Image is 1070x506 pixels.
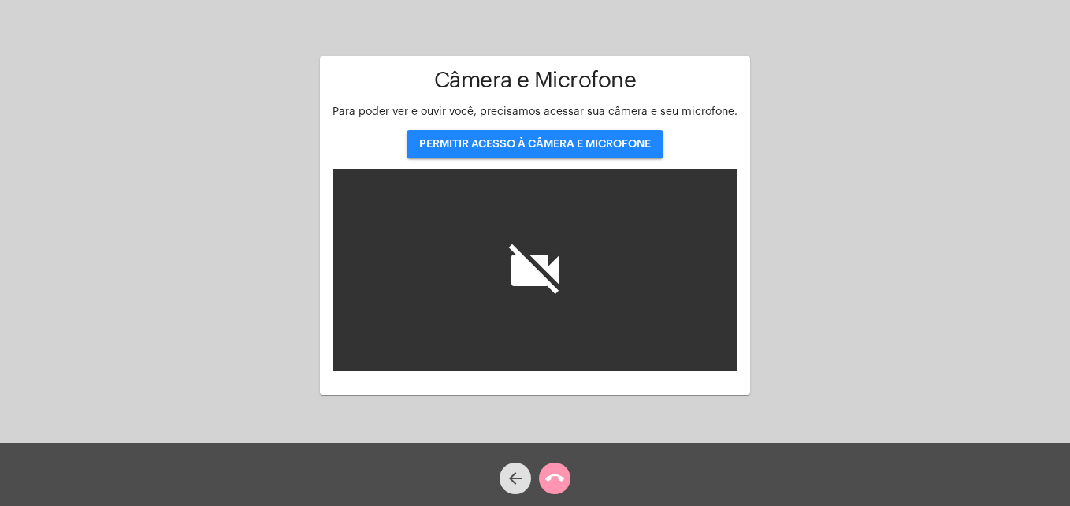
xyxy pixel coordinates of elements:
mat-icon: arrow_back [506,469,525,488]
mat-icon: call_end [545,469,564,488]
span: Para poder ver e ouvir você, precisamos acessar sua câmera e seu microfone. [333,106,737,117]
h1: Câmera e Microfone [333,69,737,93]
span: PERMITIR ACESSO À CÂMERA E MICROFONE [419,139,651,150]
i: videocam_off [503,239,567,302]
button: PERMITIR ACESSO À CÂMERA E MICROFONE [407,130,663,158]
